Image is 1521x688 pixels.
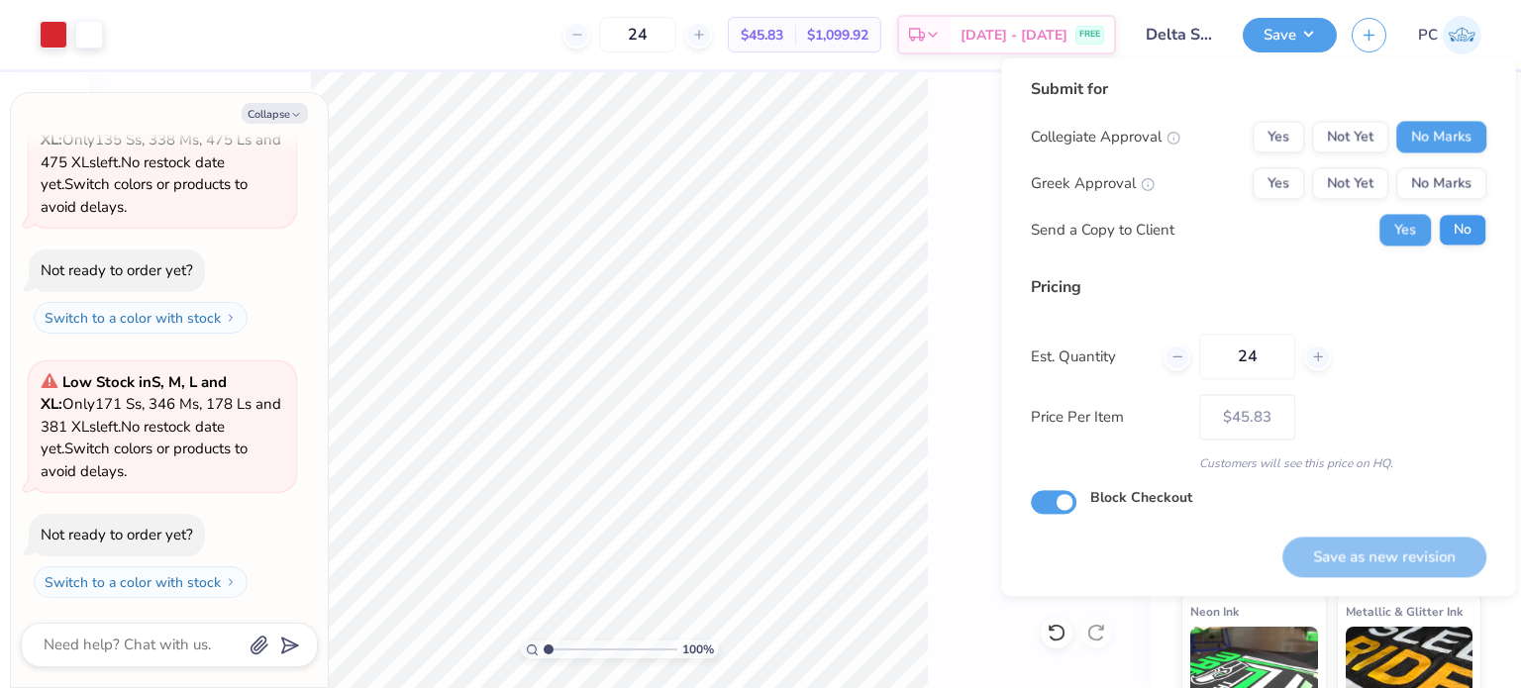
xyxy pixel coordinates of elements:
[741,25,783,46] span: $45.83
[1131,15,1228,54] input: Untitled Design
[41,417,225,459] span: No restock date yet.
[41,372,281,481] span: Only 171 Ss, 346 Ms, 178 Ls and 381 XLs left. Switch colors or products to avoid delays.
[225,576,237,588] img: Switch to a color with stock
[1031,77,1486,101] div: Submit for
[1031,275,1486,299] div: Pricing
[1418,24,1438,47] span: PC
[1031,454,1486,472] div: Customers will see this price on HQ.
[41,525,193,544] div: Not ready to order yet?
[1253,167,1304,199] button: Yes
[34,566,248,598] button: Switch to a color with stock
[1079,28,1100,42] span: FREE
[1031,219,1174,242] div: Send a Copy to Client
[1190,601,1239,622] span: Neon Ink
[1396,167,1486,199] button: No Marks
[599,17,676,52] input: – –
[1243,18,1337,52] button: Save
[41,260,193,280] div: Not ready to order yet?
[1379,214,1431,246] button: Yes
[807,25,868,46] span: $1,099.92
[1443,16,1481,54] img: Priyanka Choudhary
[961,25,1067,46] span: [DATE] - [DATE]
[41,372,227,415] strong: Low Stock in S, M, L and XL :
[41,108,281,217] span: Only 135 Ss, 338 Ms, 475 Ls and 475 XLs left. Switch colors or products to avoid delays.
[1031,126,1180,147] div: Collegiate Approval
[1396,121,1486,152] button: No Marks
[1031,172,1155,195] div: Greek Approval
[1031,406,1184,429] label: Price Per Item
[1199,334,1295,379] input: – –
[34,302,248,334] button: Switch to a color with stock
[1346,601,1463,622] span: Metallic & Glitter Ink
[682,640,714,658] span: 100 %
[1439,214,1486,246] button: No
[225,312,237,324] img: Switch to a color with stock
[41,152,225,195] span: No restock date yet.
[1253,121,1304,152] button: Yes
[1312,167,1388,199] button: Not Yet
[1418,16,1481,54] a: PC
[1312,121,1388,152] button: Not Yet
[242,103,308,124] button: Collapse
[1031,345,1149,368] label: Est. Quantity
[1090,487,1192,508] label: Block Checkout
